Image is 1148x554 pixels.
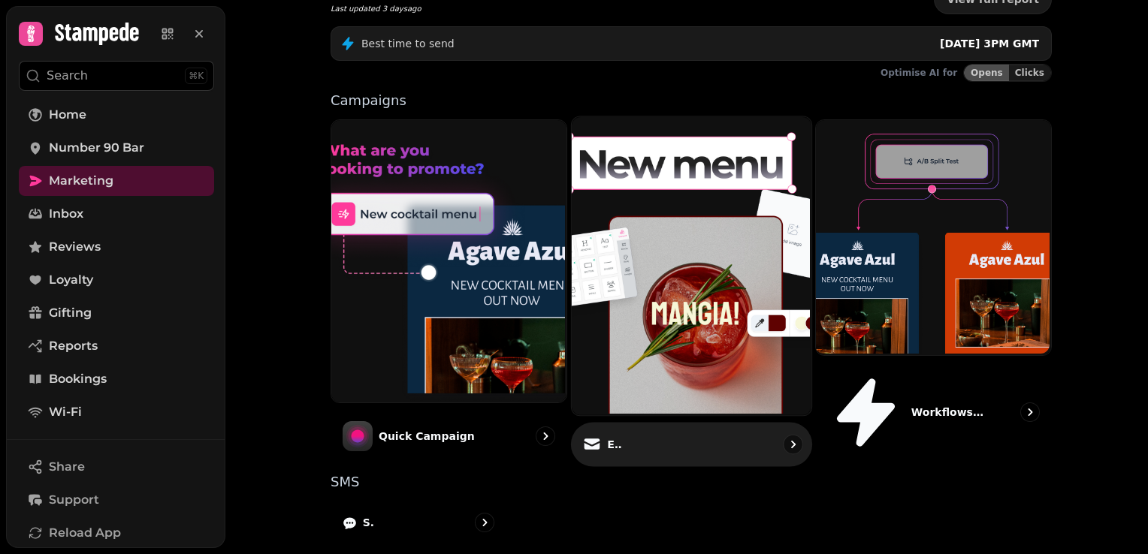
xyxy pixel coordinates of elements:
[49,271,93,289] span: Loyalty
[331,475,1052,489] p: SMS
[1015,68,1044,77] span: Clicks
[477,515,492,530] svg: go to
[19,133,214,163] a: Number 90 Bar
[940,38,1039,50] span: [DATE] 3PM GMT
[331,3,458,14] p: Last updated 3 days ago
[49,106,86,124] span: Home
[49,139,144,157] span: Number 90 Bar
[361,36,455,51] p: Best time to send
[971,68,1003,77] span: Opens
[49,205,83,223] span: Inbox
[19,518,214,548] button: Reload App
[19,485,214,515] button: Support
[785,437,800,452] svg: go to
[49,337,98,355] span: Reports
[330,119,565,401] img: Quick Campaign
[19,166,214,196] a: Marketing
[49,172,113,190] span: Marketing
[815,119,1052,463] a: Workflows (coming soon)Workflows (coming soon)
[49,238,101,256] span: Reviews
[379,429,475,444] p: Quick Campaign
[331,501,506,544] a: SMS
[571,116,812,466] a: EmailEmail
[814,119,1050,354] img: Workflows (coming soon)
[569,115,809,414] img: Email
[49,458,85,476] span: Share
[185,68,207,84] div: ⌘K
[964,65,1009,81] button: Opens
[363,515,374,530] p: SMS
[49,370,107,388] span: Bookings
[49,304,92,322] span: Gifting
[19,265,214,295] a: Loyalty
[1009,65,1051,81] button: Clicks
[19,452,214,482] button: Share
[19,364,214,394] a: Bookings
[881,67,957,79] p: Optimise AI for
[49,524,121,542] span: Reload App
[607,437,622,452] p: Email
[19,199,214,229] a: Inbox
[538,429,553,444] svg: go to
[19,331,214,361] a: Reports
[1023,405,1038,420] svg: go to
[331,94,1052,107] p: Campaigns
[19,100,214,130] a: Home
[911,405,986,420] p: Workflows (coming soon)
[19,298,214,328] a: Gifting
[47,67,88,85] p: Search
[19,232,214,262] a: Reviews
[19,61,214,91] button: Search⌘K
[49,491,99,509] span: Support
[49,403,82,421] span: Wi-Fi
[19,397,214,427] a: Wi-Fi
[331,119,567,463] a: Quick CampaignQuick Campaign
